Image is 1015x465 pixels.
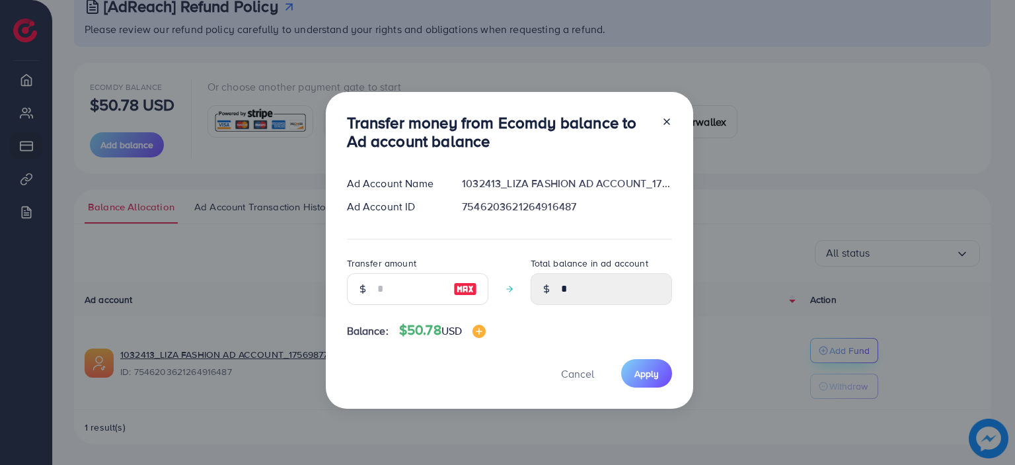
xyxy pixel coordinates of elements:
span: Balance: [347,323,389,339]
span: Apply [634,367,659,380]
label: Transfer amount [347,257,416,270]
div: 1032413_LIZA FASHION AD ACCOUNT_1756987745322 [451,176,682,191]
h3: Transfer money from Ecomdy balance to Ad account balance [347,113,651,151]
span: USD [441,323,462,338]
button: Cancel [545,359,611,388]
span: Cancel [561,366,594,381]
button: Apply [621,359,672,388]
div: 7546203621264916487 [451,199,682,214]
img: image [453,281,477,297]
h4: $50.78 [399,322,486,339]
img: image [472,325,486,338]
label: Total balance in ad account [531,257,648,270]
div: Ad Account ID [336,199,452,214]
div: Ad Account Name [336,176,452,191]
